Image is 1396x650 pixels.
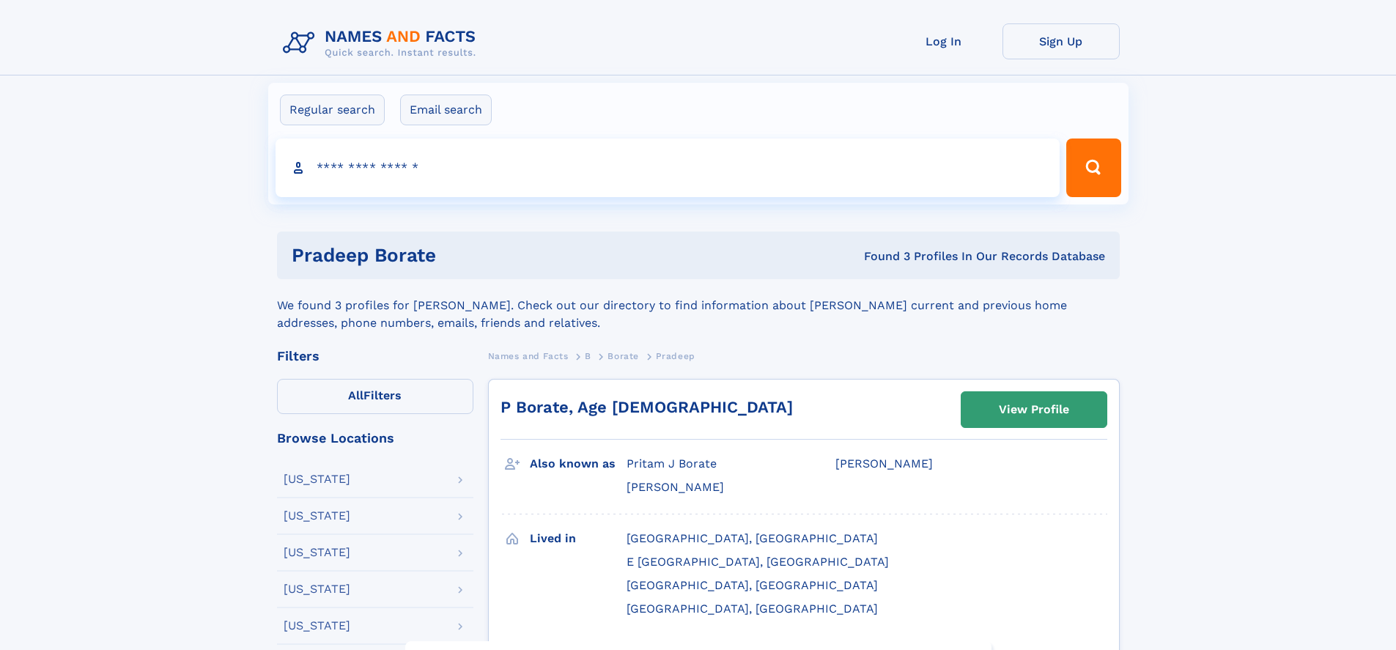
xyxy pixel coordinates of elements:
[835,457,933,470] span: [PERSON_NAME]
[284,473,350,485] div: [US_STATE]
[284,583,350,595] div: [US_STATE]
[277,379,473,414] label: Filters
[277,350,473,363] div: Filters
[530,451,627,476] h3: Also known as
[501,398,793,416] a: P Borate, Age [DEMOGRAPHIC_DATA]
[627,457,717,470] span: Pritam J Borate
[277,279,1120,332] div: We found 3 profiles for [PERSON_NAME]. Check out our directory to find information about [PERSON_...
[627,531,878,545] span: [GEOGRAPHIC_DATA], [GEOGRAPHIC_DATA]
[656,351,695,361] span: Pradeep
[400,95,492,125] label: Email search
[292,246,650,265] h1: pradeep borate
[627,480,724,494] span: [PERSON_NAME]
[650,248,1105,265] div: Found 3 Profiles In Our Records Database
[284,620,350,632] div: [US_STATE]
[1002,23,1120,59] a: Sign Up
[607,347,639,365] a: Borate
[284,547,350,558] div: [US_STATE]
[627,602,878,616] span: [GEOGRAPHIC_DATA], [GEOGRAPHIC_DATA]
[488,347,569,365] a: Names and Facts
[284,510,350,522] div: [US_STATE]
[277,432,473,445] div: Browse Locations
[276,139,1060,197] input: search input
[280,95,385,125] label: Regular search
[530,526,627,551] h3: Lived in
[585,347,591,365] a: B
[607,351,639,361] span: Borate
[999,393,1069,426] div: View Profile
[1066,139,1120,197] button: Search Button
[585,351,591,361] span: B
[627,578,878,592] span: [GEOGRAPHIC_DATA], [GEOGRAPHIC_DATA]
[885,23,1002,59] a: Log In
[627,555,889,569] span: E [GEOGRAPHIC_DATA], [GEOGRAPHIC_DATA]
[961,392,1107,427] a: View Profile
[277,23,488,63] img: Logo Names and Facts
[348,388,363,402] span: All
